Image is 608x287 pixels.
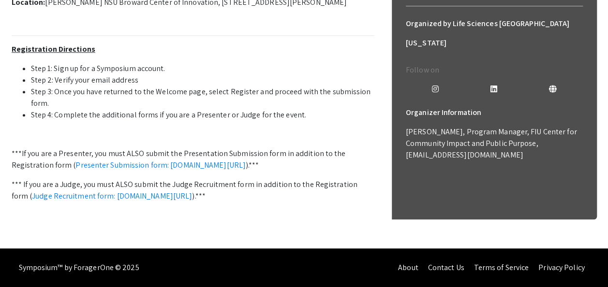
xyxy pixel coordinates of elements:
a: About [398,262,418,273]
h6: Organizer Information [406,103,583,122]
p: ***If you are a Presenter, you must ALSO submit the Presentation Submission form in addition to t... [12,148,374,171]
p: Follow on [406,64,583,76]
p: *** If you are a Judge, you must ALSO submit the Judge Recruitment form in addition to the Regist... [12,179,374,202]
iframe: Chat [7,244,41,280]
h6: Organized by Life Sciences [GEOGRAPHIC_DATA][US_STATE] [406,14,583,53]
a: Terms of Service [474,262,529,273]
li: Step 2: Verify your email address [31,74,374,86]
li: Step 4: Complete the additional forms if you are a Presenter or Judge for the event. [31,109,374,121]
li: Step 1: Sign up for a Symposium account. [31,63,374,74]
li: Step 3: Once you have returned to the Welcome page, select Register and proceed with the submissi... [31,86,374,109]
div: Symposium™ by ForagerOne © 2025 [19,248,139,287]
a: Judge Recruitment form: [DOMAIN_NAME][URL] [32,191,192,201]
p: [PERSON_NAME], Program Manager, FIU Center for Community Impact and Public Purpose, [EMAIL_ADDRES... [406,126,583,161]
u: Registration Directions [12,44,95,54]
a: Presenter Submission form: [DOMAIN_NAME][URL] [75,160,246,170]
a: Contact Us [428,262,464,273]
a: Privacy Policy [538,262,584,273]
